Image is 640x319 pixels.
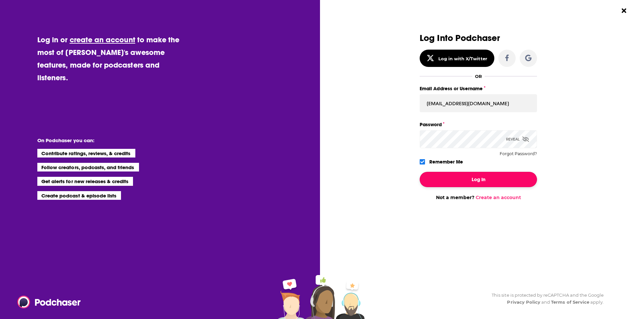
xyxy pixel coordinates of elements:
button: Log in with X/Twitter [420,50,494,67]
a: Privacy Policy [507,299,540,305]
li: Get alerts for new releases & credits [37,177,133,185]
label: Remember Me [429,158,463,166]
div: Not a member? [420,194,537,200]
div: This site is protected by reCAPTCHA and the Google and apply. [486,292,604,306]
label: Email Address or Username [420,84,537,93]
button: Forgot Password? [500,152,537,156]
a: Terms of Service [551,299,589,305]
li: Create podcast & episode lists [37,191,121,200]
div: Log in with X/Twitter [438,56,487,61]
li: On Podchaser you can: [37,137,171,144]
h3: Log Into Podchaser [420,33,537,43]
li: Follow creators, podcasts, and friends [37,163,139,171]
img: Podchaser - Follow, Share and Rate Podcasts [17,296,81,308]
a: create an account [70,35,135,44]
input: Email Address or Username [420,94,537,112]
button: Close Button [618,4,630,17]
button: Log In [420,172,537,187]
div: OR [475,74,482,79]
a: Create an account [476,194,521,200]
a: Podchaser - Follow, Share and Rate Podcasts [17,296,76,308]
li: Contribute ratings, reviews, & credits [37,149,135,158]
div: Reveal [506,130,529,148]
label: Password [420,120,537,129]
